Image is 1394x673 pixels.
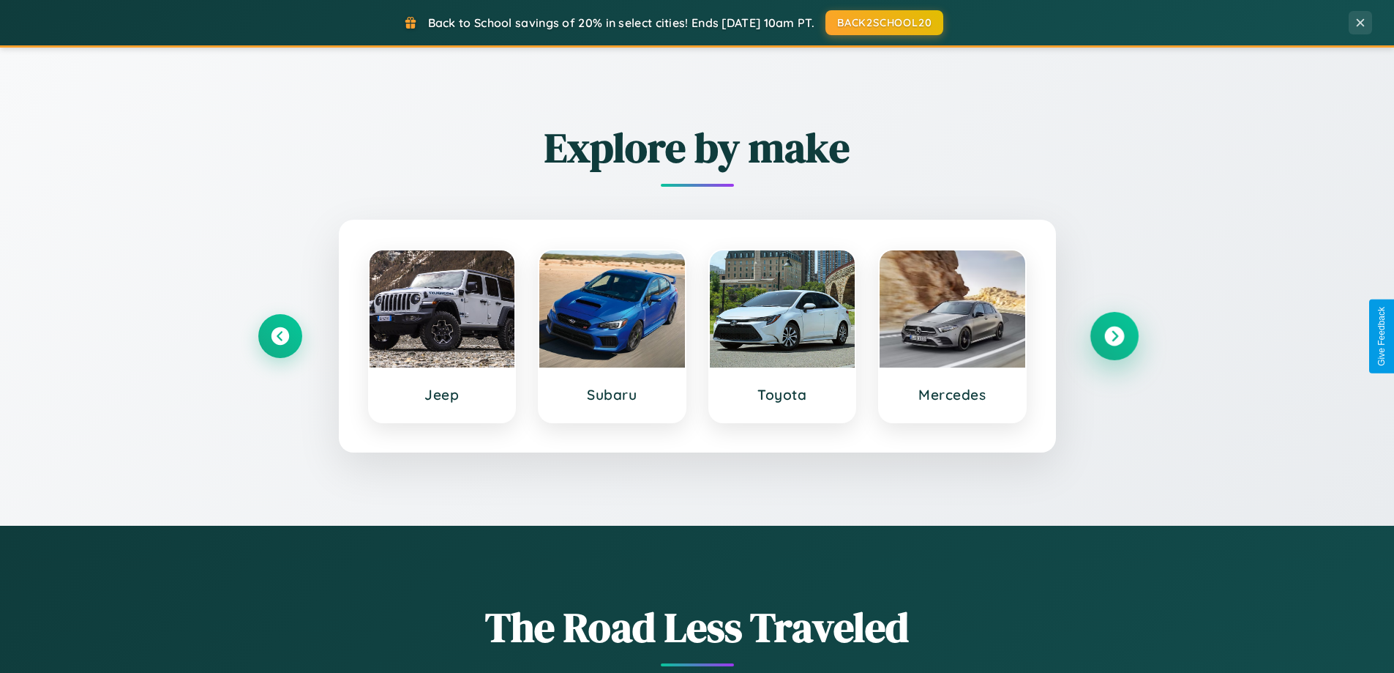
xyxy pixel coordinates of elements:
[428,15,814,30] span: Back to School savings of 20% in select cities! Ends [DATE] 10am PT.
[258,599,1136,655] h1: The Road Less Traveled
[1376,307,1387,366] div: Give Feedback
[894,386,1011,404] h3: Mercedes
[554,386,670,404] h3: Subaru
[724,386,841,404] h3: Toyota
[825,10,943,35] button: BACK2SCHOOL20
[384,386,501,404] h3: Jeep
[258,119,1136,176] h2: Explore by make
